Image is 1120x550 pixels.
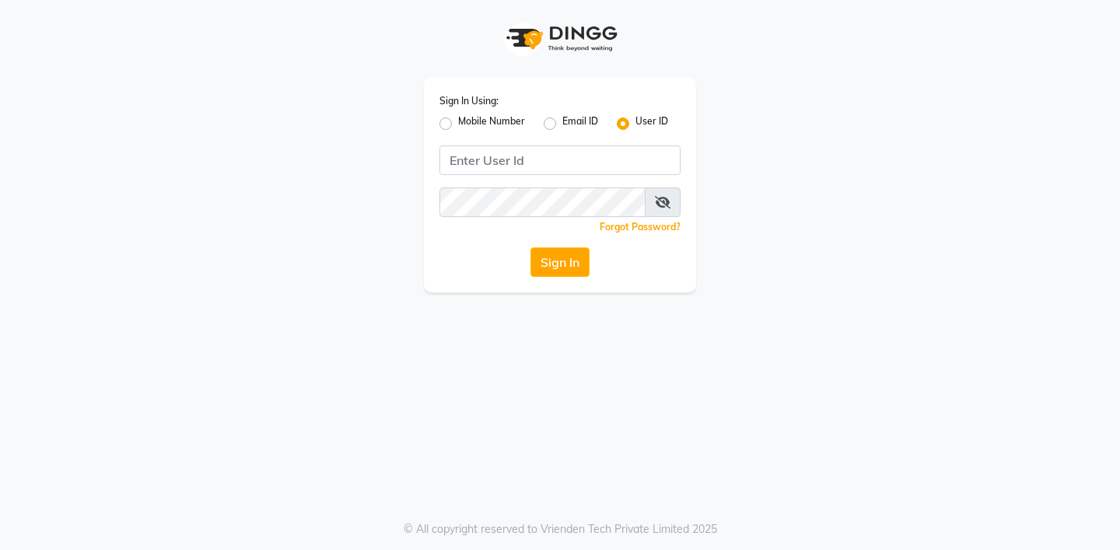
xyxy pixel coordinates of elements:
[562,114,598,133] label: Email ID
[458,114,525,133] label: Mobile Number
[439,187,646,217] input: Username
[530,247,590,277] button: Sign In
[439,145,681,175] input: Username
[635,114,668,133] label: User ID
[498,16,622,61] img: logo1.svg
[439,94,499,108] label: Sign In Using:
[600,221,681,233] a: Forgot Password?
